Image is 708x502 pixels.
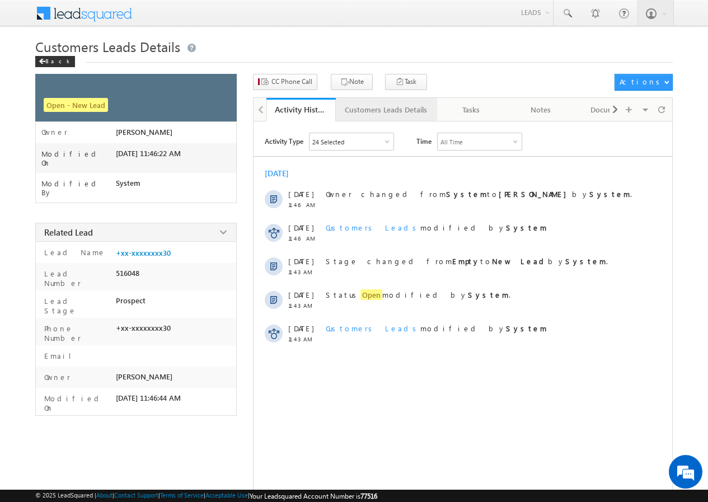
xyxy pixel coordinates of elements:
[41,323,111,343] label: Phone Number
[116,296,146,305] span: Prospect
[96,491,112,499] a: About
[288,235,322,242] span: 11:46 AM
[288,290,313,299] span: [DATE]
[44,227,93,238] span: Related Lead
[506,223,547,232] strong: System
[35,491,377,500] span: © 2025 LeadSquared | | | | |
[589,189,630,199] strong: System
[468,290,509,299] strong: System
[336,98,437,121] a: Customers Leads Details
[265,133,303,149] span: Activity Type
[160,491,204,499] a: Terms of Service
[385,74,427,90] button: Task
[326,256,608,266] span: Stage changed from to by .
[312,138,344,146] div: 24 Selected
[41,149,116,167] label: Modified On
[507,98,576,121] a: Notes
[205,491,248,499] a: Acceptable Use
[116,179,140,187] span: System
[275,104,327,115] div: Activity History
[310,133,393,150] div: Owner Changed,Status Changed,Stage Changed,Source Changed,Notes & 19 more..
[116,269,139,278] span: 516048
[440,138,463,146] div: All Time
[266,98,336,120] li: Activity History
[41,393,111,412] label: Modified On
[116,393,181,402] span: [DATE] 11:46:44 AM
[326,323,547,333] span: modified by
[326,189,632,199] span: Owner changed from to by .
[331,74,373,90] button: Note
[499,189,572,199] strong: [PERSON_NAME]
[114,491,158,499] a: Contact Support
[41,128,68,137] label: Owner
[116,149,181,158] span: [DATE] 11:46:22 AM
[35,37,180,55] span: Customers Leads Details
[446,189,487,199] strong: System
[492,256,548,266] strong: New Lead
[288,201,322,208] span: 11:46 AM
[41,247,106,257] label: Lead Name
[41,269,111,288] label: Lead Number
[253,74,317,90] button: CC Phone Call
[326,223,420,232] span: Customers Leads
[41,351,80,360] label: Email
[515,103,566,116] div: Notes
[446,103,496,116] div: Tasks
[326,289,510,300] span: Status modified by .
[288,256,313,266] span: [DATE]
[360,289,382,300] span: Open
[288,223,313,232] span: [DATE]
[345,103,427,116] div: Customers Leads Details
[288,302,322,309] span: 11:43 AM
[288,189,313,199] span: [DATE]
[326,223,547,232] span: modified by
[288,336,322,343] span: 11:43 AM
[41,372,71,382] label: Owner
[326,323,420,333] span: Customers Leads
[116,323,171,332] span: +xx-xxxxxxxx30
[250,492,377,500] span: Your Leadsquared Account Number is
[416,133,432,149] span: Time
[116,248,171,257] a: +xx-xxxxxxxx30
[41,179,116,197] label: Modified By
[288,269,322,275] span: 11:43 AM
[266,98,336,121] a: Activity History
[452,256,480,266] strong: Empty
[35,56,75,67] div: Back
[265,168,301,179] div: [DATE]
[506,323,547,333] strong: System
[360,492,377,500] span: 77516
[585,103,635,116] div: Documents
[576,98,645,121] a: Documents
[288,323,313,333] span: [DATE]
[437,98,507,121] a: Tasks
[116,372,172,381] span: [PERSON_NAME]
[41,296,111,315] label: Lead Stage
[44,98,108,112] span: Open - New Lead
[615,74,672,91] button: Actions
[620,77,664,87] div: Actions
[116,128,172,137] span: [PERSON_NAME]
[565,256,606,266] strong: System
[271,77,312,87] span: CC Phone Call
